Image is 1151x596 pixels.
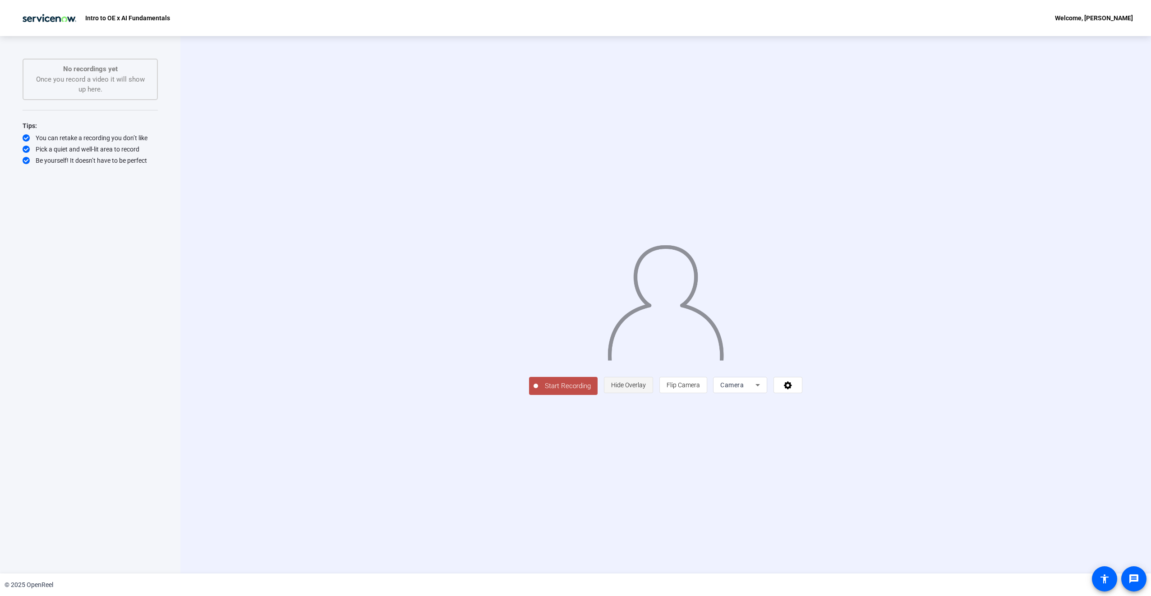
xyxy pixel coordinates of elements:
[720,381,744,389] span: Camera
[23,120,158,131] div: Tips:
[23,133,158,142] div: You can retake a recording you don’t like
[18,9,81,27] img: OpenReel logo
[23,156,158,165] div: Be yourself! It doesn’t have to be perfect
[1055,13,1133,23] div: Welcome, [PERSON_NAME]
[604,377,653,393] button: Hide Overlay
[32,64,148,95] div: Once you record a video it will show up here.
[5,580,53,590] div: © 2025 OpenReel
[667,381,700,389] span: Flip Camera
[1128,573,1139,584] mat-icon: message
[23,145,158,154] div: Pick a quiet and well-lit area to record
[32,64,148,74] p: No recordings yet
[1099,573,1110,584] mat-icon: accessibility
[659,377,707,393] button: Flip Camera
[611,381,646,389] span: Hide Overlay
[85,13,170,23] p: Intro to OE x AI Fundamentals
[607,238,725,361] img: overlay
[538,381,598,391] span: Start Recording
[529,377,598,395] button: Start Recording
